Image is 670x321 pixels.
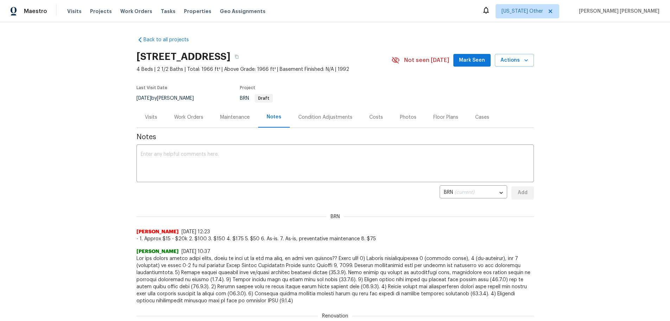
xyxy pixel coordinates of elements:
[440,184,507,202] div: BRN (current)
[136,36,204,43] a: Back to all projects
[220,8,266,15] span: Geo Assignments
[326,213,344,220] span: BRN
[400,114,416,121] div: Photos
[454,190,474,195] span: (current)
[136,134,534,141] span: Notes
[502,8,543,15] span: [US_STATE] Other
[230,50,243,63] button: Copy Address
[174,114,203,121] div: Work Orders
[404,57,449,64] span: Not seen [DATE]
[240,96,273,101] span: BRN
[145,114,157,121] div: Visits
[184,8,211,15] span: Properties
[495,54,534,67] button: Actions
[369,114,383,121] div: Costs
[181,229,210,234] span: [DATE] 12:23
[453,54,491,67] button: Mark Seen
[67,8,82,15] span: Visits
[475,114,489,121] div: Cases
[220,114,250,121] div: Maintenance
[136,96,151,101] span: [DATE]
[318,313,352,320] span: Renovation
[136,86,167,90] span: Last Visit Date
[298,114,352,121] div: Condition Adjustments
[136,248,179,255] span: [PERSON_NAME]
[136,66,391,73] span: 4 Beds | 2 1/2 Baths | Total: 1966 ft² | Above Grade: 1966 ft² | Basement Finished: N/A | 1992
[136,235,534,242] span: - 1. Approx $15 - $20k 2. $100 3. $150 4. $175 5. $50 6. As-is. 7. As-is, preventative maintenanc...
[136,228,179,235] span: [PERSON_NAME]
[459,56,485,65] span: Mark Seen
[267,113,281,121] div: Notes
[240,86,255,90] span: Project
[433,114,458,121] div: Floor Plans
[136,94,202,103] div: by [PERSON_NAME]
[500,56,528,65] span: Actions
[90,8,112,15] span: Projects
[576,8,659,15] span: [PERSON_NAME] [PERSON_NAME]
[24,8,47,15] span: Maestro
[181,249,210,254] span: [DATE] 10:37
[136,255,534,304] span: Lor ips dolors ametco adipi elits, doeiu te inci ut la etd ma aliq, en admi ven quisnos?? Exerc u...
[255,96,272,100] span: Draft
[136,53,230,60] h2: [STREET_ADDRESS]
[120,8,152,15] span: Work Orders
[161,9,176,14] span: Tasks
